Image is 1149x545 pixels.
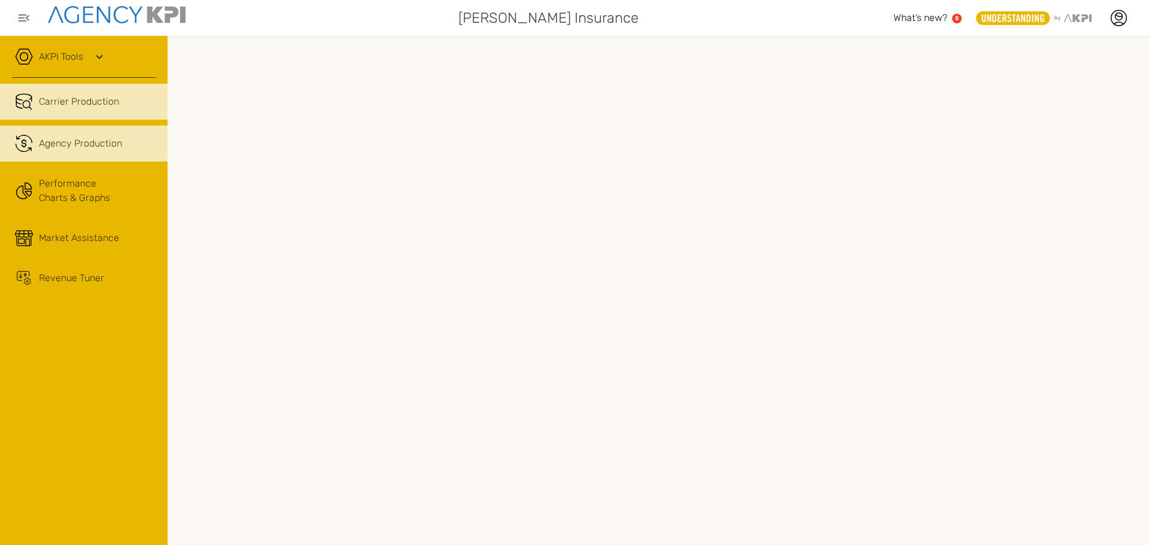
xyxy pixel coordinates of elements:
span: Market Assistance [39,231,119,245]
span: [PERSON_NAME] Insurance [458,7,639,29]
img: agencykpi-logo-550x69-2d9e3fa8.png [48,6,186,23]
text: 5 [955,15,959,22]
span: Revenue Tuner [39,271,104,285]
span: Agency Production [39,136,122,151]
a: AKPI Tools [39,50,83,64]
span: What’s new? [893,12,947,23]
a: 5 [952,14,962,23]
span: Carrier Production [39,95,119,109]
